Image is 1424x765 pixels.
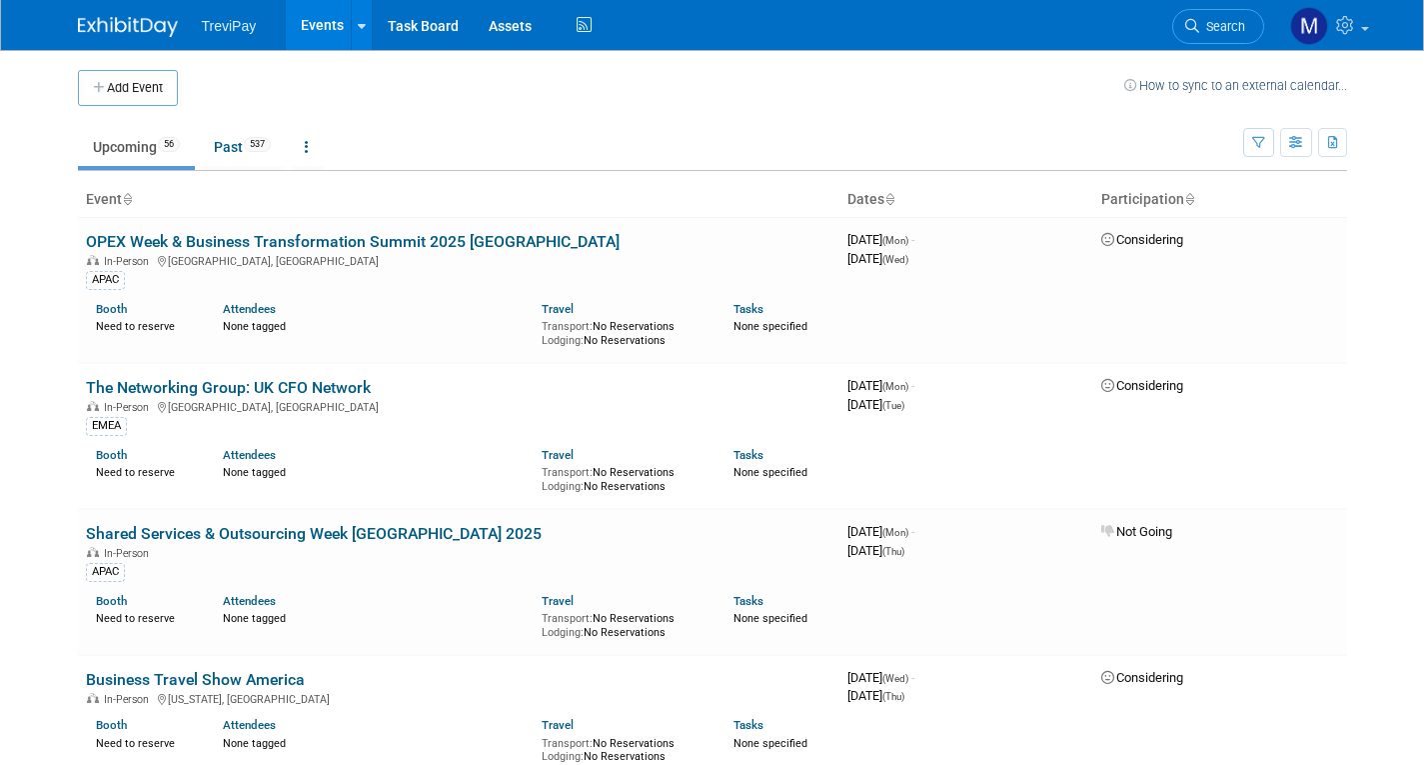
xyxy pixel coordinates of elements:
a: How to sync to an external calendar... [1124,78,1347,93]
img: ExhibitDay [78,17,178,37]
a: Upcoming56 [78,128,195,166]
span: Not Going [1101,524,1172,539]
span: Transport: [542,612,593,625]
div: Need to reserve [96,462,194,480]
span: None specified [733,466,807,479]
a: Tasks [733,594,763,608]
div: No Reservations No Reservations [542,608,704,639]
span: - [911,378,914,393]
img: In-Person Event [87,401,99,411]
div: Need to reserve [96,316,194,334]
span: [DATE] [847,524,914,539]
div: None tagged [223,608,527,626]
span: In-Person [104,401,155,414]
span: None specified [733,320,807,333]
a: Booth [96,302,127,316]
span: - [911,524,914,539]
span: Lodging: [542,334,584,347]
span: Transport: [542,737,593,750]
span: Considering [1101,670,1183,685]
span: (Mon) [882,381,908,392]
div: No Reservations No Reservations [542,316,704,347]
div: None tagged [223,462,527,480]
span: [DATE] [847,397,904,412]
a: Booth [96,448,127,462]
a: Tasks [733,448,763,462]
a: Attendees [223,448,276,462]
a: Attendees [223,718,276,732]
a: Business Travel Show America [86,670,305,689]
span: - [911,670,914,685]
div: None tagged [223,733,527,751]
span: [DATE] [847,251,908,266]
button: Add Event [78,70,178,106]
th: Dates [839,183,1093,217]
span: 537 [244,137,271,152]
span: [DATE] [847,232,914,247]
div: [US_STATE], [GEOGRAPHIC_DATA] [86,690,831,706]
th: Participation [1093,183,1347,217]
img: Mike Hoover [1290,7,1328,45]
a: Travel [542,302,574,316]
a: Search [1172,9,1264,44]
a: OPEX Week & Business Transformation Summit 2025 [GEOGRAPHIC_DATA] [86,232,620,251]
div: [GEOGRAPHIC_DATA], [GEOGRAPHIC_DATA] [86,252,831,268]
span: Lodging: [542,626,584,639]
a: Booth [96,718,127,732]
span: (Wed) [882,254,908,265]
span: (Thu) [882,691,904,702]
a: Attendees [223,302,276,316]
span: (Tue) [882,400,904,411]
span: In-Person [104,255,155,268]
span: - [911,232,914,247]
a: Tasks [733,302,763,316]
span: (Thu) [882,546,904,557]
a: Shared Services & Outsourcing Week [GEOGRAPHIC_DATA] 2025 [86,524,542,543]
span: [DATE] [847,688,904,703]
span: None specified [733,612,807,625]
a: Sort by Event Name [122,191,132,207]
span: Search [1199,19,1245,34]
th: Event [78,183,839,217]
span: In-Person [104,547,155,560]
span: 56 [158,137,180,152]
div: APAC [86,563,125,581]
span: Transport: [542,466,593,479]
img: In-Person Event [87,693,99,703]
div: [GEOGRAPHIC_DATA], [GEOGRAPHIC_DATA] [86,398,831,414]
span: In-Person [104,693,155,706]
a: Travel [542,448,574,462]
span: Lodging: [542,750,584,763]
a: Booth [96,594,127,608]
a: The Networking Group: UK CFO Network [86,378,371,397]
span: (Mon) [882,235,908,246]
img: In-Person Event [87,255,99,265]
span: [DATE] [847,378,914,393]
div: EMEA [86,417,127,435]
a: Past537 [199,128,286,166]
span: [DATE] [847,670,914,685]
a: Travel [542,718,574,732]
span: None specified [733,737,807,750]
div: No Reservations No Reservations [542,733,704,764]
a: Sort by Start Date [884,191,894,207]
span: [DATE] [847,543,904,558]
span: (Mon) [882,527,908,538]
div: Need to reserve [96,733,194,751]
img: In-Person Event [87,547,99,557]
span: Considering [1101,378,1183,393]
div: Need to reserve [96,608,194,626]
span: Transport: [542,320,593,333]
span: Considering [1101,232,1183,247]
div: APAC [86,271,125,289]
a: Sort by Participation Type [1184,191,1194,207]
div: No Reservations No Reservations [542,462,704,493]
div: None tagged [223,316,527,334]
span: (Wed) [882,673,908,684]
a: Tasks [733,718,763,732]
a: Attendees [223,594,276,608]
a: Travel [542,594,574,608]
span: TreviPay [202,18,257,34]
span: Lodging: [542,480,584,493]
